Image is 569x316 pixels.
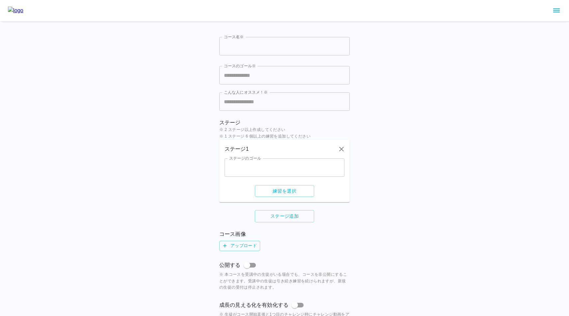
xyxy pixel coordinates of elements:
[255,185,314,197] button: 練習を選択
[551,5,562,16] button: sidemenu
[219,127,350,133] span: ※ 2 ステージ以上作成してください
[229,155,261,161] label: ステージのゴール
[224,34,244,40] label: コース名※
[225,145,249,153] p: ステージ 1
[219,230,350,238] p: コース画像
[219,301,288,309] p: 成長の見える化を有効化する
[219,261,241,269] p: 公開する
[219,119,350,127] p: ステージ
[224,89,268,95] label: こんな人にオススメ！※
[219,271,350,291] span: ※ 本コースを受講中の生徒がいる場合でも、コースを非公開にすることができます。受講中の生徒は引き続き練習を続けられますが、新規の生徒の受付は停止されます。
[219,133,350,140] span: ※ 1 ステージ 6 個以上の練習を追加してください
[8,7,23,15] img: logo
[219,241,260,251] label: アップロード
[255,210,314,222] button: ステージ追加
[224,63,256,69] label: コースのゴール※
